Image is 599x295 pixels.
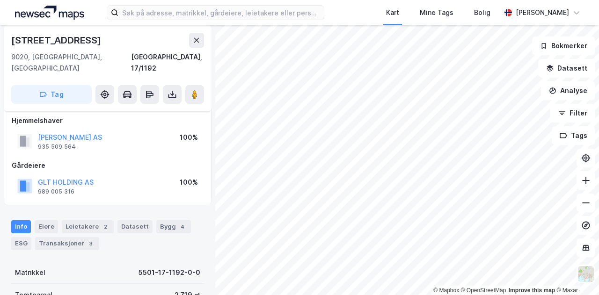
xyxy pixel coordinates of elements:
div: Eiere [35,220,58,233]
button: Datasett [538,59,595,78]
div: 100% [180,132,198,143]
div: 9020, [GEOGRAPHIC_DATA], [GEOGRAPHIC_DATA] [11,51,131,74]
div: 5501-17-1192-0-0 [139,267,200,278]
div: Info [11,220,31,233]
div: 989 005 316 [38,188,74,195]
div: Datasett [117,220,153,233]
div: Transaksjoner [35,237,99,250]
div: Bolig [474,7,490,18]
div: 935 509 564 [38,143,76,151]
div: Hjemmelshaver [12,115,204,126]
div: Matrikkel [15,267,45,278]
img: logo.a4113a55bc3d86da70a041830d287a7e.svg [15,6,84,20]
div: Bygg [156,220,191,233]
div: Leietakere [62,220,114,233]
div: [STREET_ADDRESS] [11,33,103,48]
div: Mine Tags [420,7,453,18]
button: Bokmerker [532,36,595,55]
button: Filter [550,104,595,122]
a: OpenStreetMap [461,287,506,294]
button: Tag [11,85,92,104]
div: Gårdeiere [12,160,204,171]
div: Kontrollprogram for chat [552,250,599,295]
a: Mapbox [433,287,459,294]
a: Improve this map [509,287,555,294]
div: 2 [101,222,110,231]
button: Analyse [541,81,595,100]
div: 3 [86,239,95,248]
button: Tags [552,126,595,145]
div: 100% [180,177,198,188]
div: Kart [386,7,399,18]
div: [PERSON_NAME] [516,7,569,18]
input: Søk på adresse, matrikkel, gårdeiere, leietakere eller personer [118,6,324,20]
div: ESG [11,237,31,250]
iframe: Chat Widget [552,250,599,295]
div: 4 [178,222,187,231]
div: [GEOGRAPHIC_DATA], 17/1192 [131,51,204,74]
